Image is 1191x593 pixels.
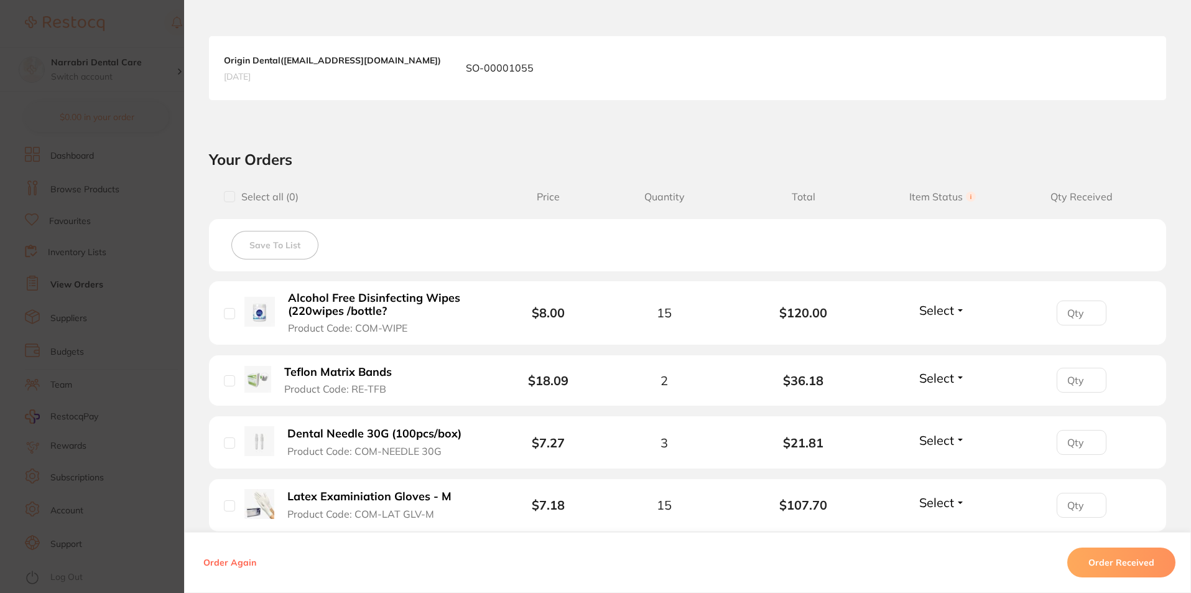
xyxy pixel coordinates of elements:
[657,306,672,320] span: 15
[287,446,442,457] span: Product Code: COM-NEEDLE 30G
[1012,191,1151,203] span: Qty Received
[734,191,873,203] span: Total
[280,365,409,396] button: Teflon Matrix Bands Product Code: RE-TFB
[466,61,534,75] p: SO-00001055
[915,432,969,448] button: Select
[284,490,465,520] button: Latex Examiniation Gloves - M Product Code: COM-LAT GLV-M
[284,427,475,457] button: Dental Needle 30G (100pcs/box) Product Code: COM-NEEDLE 30G
[919,432,954,448] span: Select
[734,306,873,320] b: $120.00
[244,366,271,393] img: Teflon Matrix Bands
[532,435,565,451] b: $7.27
[660,373,668,388] span: 2
[915,302,969,318] button: Select
[224,55,441,66] b: Origin Dental ( [EMAIL_ADDRESS][DOMAIN_NAME] )
[284,366,392,379] b: Teflon Matrix Bands
[532,497,565,513] b: $7.18
[657,498,672,512] span: 15
[244,489,274,519] img: Latex Examiniation Gloves - M
[1057,430,1106,455] input: Qty
[287,490,452,503] b: Latex Examiniation Gloves - M
[915,370,969,386] button: Select
[919,370,954,386] span: Select
[528,373,568,388] b: $18.09
[288,292,480,317] b: Alcohol Free Disinfecting Wipes (220wipes /bottle?
[873,191,1013,203] span: Item Status
[284,291,484,335] button: Alcohol Free Disinfecting Wipes (220wipes /bottle? Product Code: COM-WIPE
[224,71,441,82] span: [DATE]
[287,427,461,441] b: Dental Needle 30G (100pcs/box)
[235,191,299,203] span: Select all ( 0 )
[231,231,318,259] button: Save To List
[284,383,386,395] span: Product Code: RE-TFB
[915,495,969,510] button: Select
[532,305,565,320] b: $8.00
[734,373,873,388] b: $36.18
[734,436,873,450] b: $21.81
[200,557,260,568] button: Order Again
[919,302,954,318] span: Select
[660,436,668,450] span: 3
[502,191,595,203] span: Price
[209,150,1166,169] h2: Your Orders
[244,426,274,456] img: Dental Needle 30G (100pcs/box)
[287,508,434,520] span: Product Code: COM-LAT GLV-M
[1057,368,1106,393] input: Qty
[919,495,954,510] span: Select
[595,191,734,203] span: Quantity
[1067,548,1175,577] button: Order Received
[1057,301,1106,325] input: Qty
[734,498,873,512] b: $107.70
[244,297,275,327] img: Alcohol Free Disinfecting Wipes (220wipes /bottle?
[1057,493,1106,518] input: Qty
[288,322,407,334] span: Product Code: COM-WIPE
